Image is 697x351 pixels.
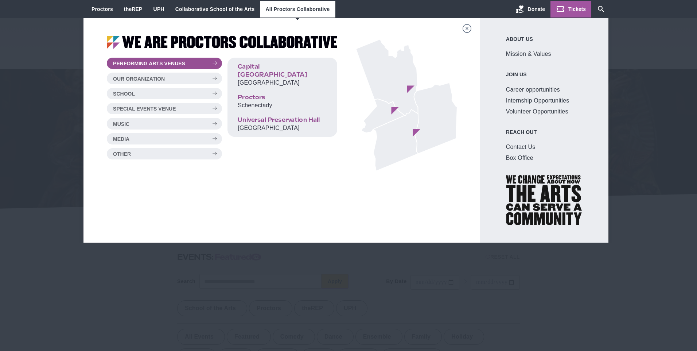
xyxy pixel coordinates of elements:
a: Volunteer Opportunities [506,106,582,117]
span: [GEOGRAPHIC_DATA] [238,125,299,131]
strong: About Us [506,36,582,43]
a: Internship Opportunities [506,95,582,106]
span: Schenectady [238,102,272,108]
span: Capital [GEOGRAPHIC_DATA] [238,63,327,79]
button: Media [107,133,222,144]
span: Other [113,151,131,157]
a: ProctorsSchenectady [230,92,334,111]
span: Universal Preservation Hall [238,116,327,124]
span: School [113,91,135,96]
a: Universal Preservation Hall[GEOGRAPHIC_DATA] [230,114,334,134]
a: theREP [124,6,143,12]
a: All Proctors Collaborative [265,6,330,12]
button: Performing Arts Venues [107,58,222,69]
img: We Are Proctors Collaborative [107,36,337,49]
span: Music [113,121,129,127]
button: Other [107,148,222,159]
span: Special Events Venue [113,106,176,111]
strong: Reach Out [506,129,582,136]
a: Tickets [550,1,591,18]
span: Donate [528,6,545,12]
span: Proctors [238,93,327,101]
button: Music [107,118,222,129]
span: Media [113,136,129,142]
a: Proctors [91,6,113,12]
button: School [107,88,222,99]
a: Collaborative School of the Arts [175,6,255,12]
a: Mission & Values [506,49,582,59]
span: Tickets [568,6,586,12]
strong: Join Us [506,71,582,78]
a: Contact Us [506,142,582,153]
span: Performing Arts Venues [113,61,185,66]
a: UPH [153,6,164,12]
div: Performing Arts Venues [227,58,337,137]
button: Our Organization [107,73,222,84]
a: Capital [GEOGRAPHIC_DATA][GEOGRAPHIC_DATA] [230,61,334,89]
span: Our Organization [113,76,165,81]
a: Donate [510,1,550,18]
a: Career opportunities [506,84,582,95]
img: We change expectations about how the arts can serve a community [506,175,582,225]
a: Search [591,1,611,18]
button: Special Events Venue [107,103,222,114]
a: Box Office [506,153,582,163]
span: [GEOGRAPHIC_DATA] [238,80,299,86]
